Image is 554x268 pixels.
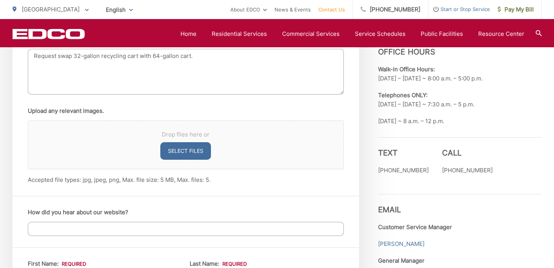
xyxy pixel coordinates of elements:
span: Drop files here or [37,130,334,139]
label: How did you hear about our website? [28,209,128,216]
a: Commercial Services [282,29,340,39]
a: About EDCO [230,5,267,14]
a: Service Schedules [355,29,406,39]
a: Public Facilities [421,29,463,39]
label: Upload any relevant images. [28,108,104,114]
h3: Email [378,194,542,214]
a: Resource Center [478,29,524,39]
span: Accepted file types: jpg, jpeg, png, Max. file size: 5 MB, Max. files: 5. [28,176,211,183]
span: [GEOGRAPHIC_DATA] [22,6,80,13]
button: select files, upload any relevant images. [160,142,211,160]
b: Telephones ONLY: [378,91,428,99]
b: Walk-in Office Hours: [378,66,435,73]
a: Home [180,29,196,39]
h3: Call [442,148,493,157]
label: First Name: [28,260,86,267]
a: News & Events [275,5,311,14]
h3: Text [378,148,429,157]
strong: Customer Service Manager [378,223,452,231]
p: [DATE] – [DATE] ~ 7:30 a.m. – 5 p.m. [378,91,542,109]
strong: General Manager [378,257,425,264]
a: Contact Us [318,5,345,14]
a: Residential Services [212,29,267,39]
a: [PERSON_NAME] [378,239,425,249]
p: [PHONE_NUMBER] [442,166,493,175]
label: Last Name: [190,260,247,267]
p: [DATE] ~ 8 a.m. – 12 p.m. [378,117,542,126]
p: [PHONE_NUMBER] [378,166,429,175]
a: EDCD logo. Return to the homepage. [13,29,85,39]
p: [DATE] – [DATE] ~ 8:00 a.m. – 5:00 p.m. [378,65,542,83]
span: Pay My Bill [498,5,534,14]
span: English [100,3,139,16]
